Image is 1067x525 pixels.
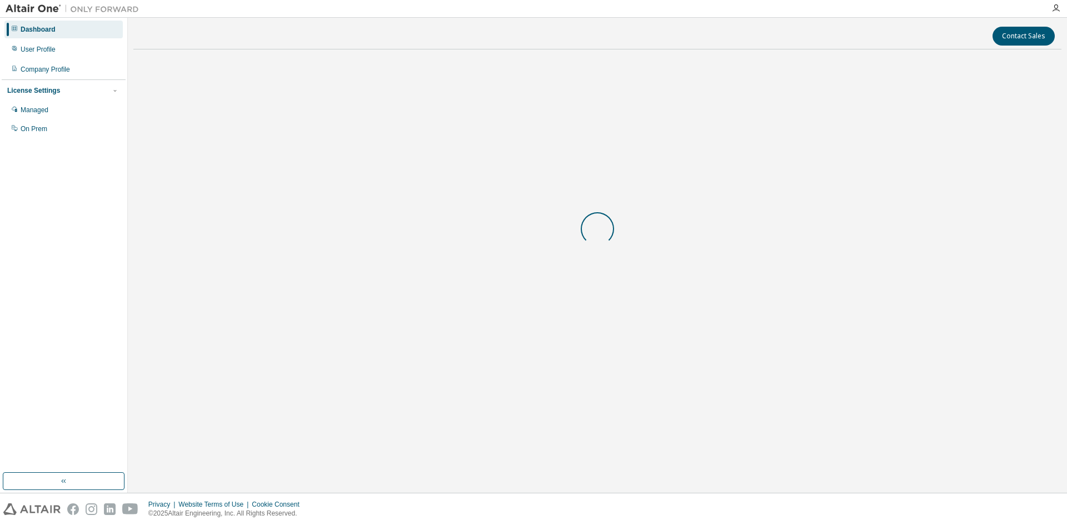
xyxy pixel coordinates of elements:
div: Managed [21,106,48,114]
img: facebook.svg [67,503,79,515]
img: youtube.svg [122,503,138,515]
p: © 2025 Altair Engineering, Inc. All Rights Reserved. [148,509,306,518]
div: License Settings [7,86,60,95]
div: Dashboard [21,25,56,34]
img: linkedin.svg [104,503,116,515]
img: altair_logo.svg [3,503,61,515]
div: Website Terms of Use [178,500,252,509]
div: Company Profile [21,65,70,74]
div: Privacy [148,500,178,509]
button: Contact Sales [993,27,1055,46]
div: On Prem [21,124,47,133]
div: Cookie Consent [252,500,306,509]
div: User Profile [21,45,56,54]
img: Altair One [6,3,144,14]
img: instagram.svg [86,503,97,515]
